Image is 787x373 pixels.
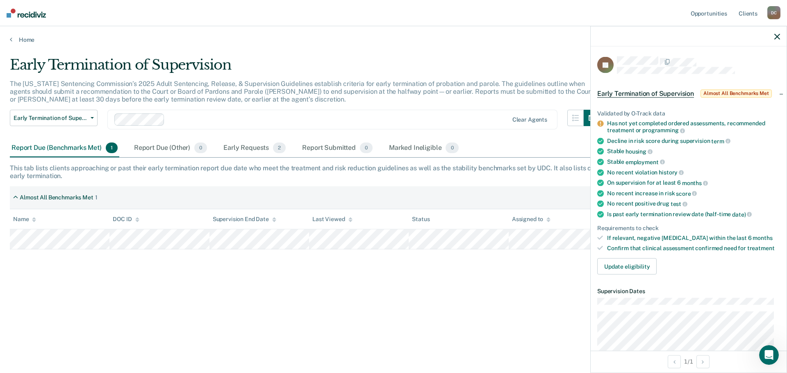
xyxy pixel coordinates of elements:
div: D C [767,6,780,19]
div: No recent increase in risk [607,190,780,197]
div: On supervision for at least 6 [607,179,780,187]
div: Report Due (Benchmarks Met) [10,139,119,157]
div: Decline in risk score during supervision [607,137,780,145]
div: Report Due (Other) [132,139,209,157]
div: If relevant, negative [MEDICAL_DATA] within the last 6 [607,235,780,242]
span: employment [626,158,664,165]
div: 1 / 1 [591,350,787,372]
div: 1 [95,194,98,201]
span: score [676,190,697,197]
button: Update eligibility [597,258,657,275]
div: No recent violation [607,169,780,176]
button: Next Opportunity [696,355,710,368]
span: 0 [446,142,458,153]
div: This tab lists clients approaching or past their early termination report due date who meet the t... [10,164,777,180]
div: Marked Ineligible [387,139,460,157]
div: Early Termination of Supervision [10,57,600,80]
div: Requirements to check [597,224,780,231]
div: Validated by O-Track data [597,110,780,117]
div: Clear agents [512,116,547,123]
span: Early Termination of Supervision [597,89,694,97]
div: Stable [607,148,780,155]
dt: Supervision Dates [597,288,780,295]
div: Early Requests [222,139,287,157]
div: No recent positive drug [607,200,780,208]
div: Has not yet completed ordered assessments, recommended treatment or programming [607,120,780,134]
span: 0 [360,142,373,153]
span: test [671,201,687,207]
span: housing [626,148,653,155]
span: 2 [273,142,286,153]
span: date) [732,211,752,217]
span: 0 [194,142,207,153]
span: Early Termination of Supervision [14,115,87,122]
div: Name [13,216,36,223]
div: Status [412,216,430,223]
div: Confirm that clinical assessment confirmed need for [607,245,780,252]
div: Is past early termination review date (half-time [607,211,780,218]
iframe: Intercom live chat [759,345,779,365]
span: months [682,180,708,186]
div: Supervision End Date [213,216,276,223]
div: Stable [607,158,780,166]
div: Last Viewed [312,216,352,223]
span: 1 [106,142,118,153]
div: DOC ID [113,216,139,223]
button: Previous Opportunity [668,355,681,368]
div: Early Termination of SupervisionAlmost All Benchmarks Met [591,80,787,106]
div: Report Submitted [300,139,374,157]
span: history [659,169,684,176]
span: treatment [747,245,775,251]
div: Almost All Benchmarks Met [20,194,93,201]
p: The [US_STATE] Sentencing Commission’s 2025 Adult Sentencing, Release, & Supervision Guidelines e... [10,80,593,103]
a: Home [10,36,777,43]
div: Assigned to [512,216,550,223]
span: months [753,235,772,241]
span: Almost All Benchmarks Met [701,89,772,97]
span: term [711,138,730,144]
img: Recidiviz [7,9,46,18]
